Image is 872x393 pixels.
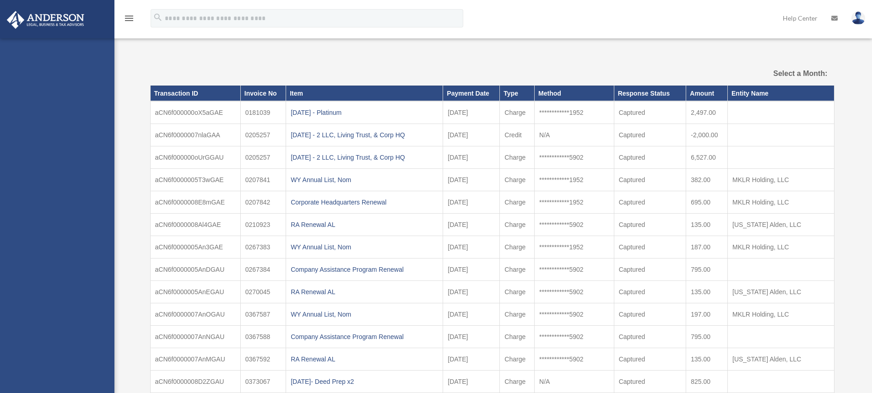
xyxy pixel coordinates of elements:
td: Captured [614,303,686,326]
div: Company Assistance Program Renewal [291,263,438,276]
td: Charge [500,258,535,281]
td: 0367592 [240,348,286,371]
td: Charge [500,236,535,258]
th: Payment Date [443,86,500,101]
div: Corporate Headquarters Renewal [291,196,438,209]
td: Charge [500,169,535,191]
th: Response Status [614,86,686,101]
td: 795.00 [686,258,728,281]
td: 0205257 [240,124,286,146]
td: aCN6f0000007AnMGAU [150,348,240,371]
td: aCN6f0000007AnOGAU [150,303,240,326]
td: [DATE] [443,169,500,191]
div: RA Renewal AL [291,218,438,231]
td: 0210923 [240,214,286,236]
td: Captured [614,146,686,169]
td: 135.00 [686,214,728,236]
td: 0205257 [240,146,286,169]
td: MKLR Holding, LLC [728,236,834,258]
td: [DATE] [443,214,500,236]
td: MKLR Holding, LLC [728,191,834,214]
td: Charge [500,101,535,124]
td: 0207841 [240,169,286,191]
th: Amount [686,86,728,101]
td: 695.00 [686,191,728,214]
td: 6,527.00 [686,146,728,169]
img: Anderson Advisors Platinum Portal [4,11,87,29]
td: Captured [614,169,686,191]
td: [DATE] [443,146,500,169]
th: Transaction ID [150,86,240,101]
td: 795.00 [686,326,728,348]
td: Charge [500,348,535,371]
td: Captured [614,348,686,371]
div: WY Annual List, Nom [291,173,438,186]
td: aCN6f000000oX5aGAE [150,101,240,124]
div: [DATE] - 2 LLC, Living Trust, & Corp HQ [291,151,438,164]
td: 0270045 [240,281,286,303]
th: Entity Name [728,86,834,101]
td: Captured [614,214,686,236]
td: -2,000.00 [686,124,728,146]
td: [US_STATE] Alden, LLC [728,348,834,371]
td: MKLR Holding, LLC [728,169,834,191]
td: N/A [535,371,614,393]
td: 187.00 [686,236,728,258]
td: 0181039 [240,101,286,124]
td: aCN6f000000oUrGGAU [150,146,240,169]
td: Charge [500,146,535,169]
td: [DATE] [443,371,500,393]
td: Charge [500,326,535,348]
td: aCN6f0000007AnNGAU [150,326,240,348]
td: Captured [614,326,686,348]
th: Method [535,86,614,101]
td: Captured [614,101,686,124]
td: 0267383 [240,236,286,258]
td: Charge [500,371,535,393]
a: menu [124,16,135,24]
td: [DATE] [443,281,500,303]
td: 197.00 [686,303,728,326]
td: aCN6f0000008E8mGAE [150,191,240,214]
td: aCN6f0000008Al4GAE [150,214,240,236]
td: Charge [500,281,535,303]
div: [DATE] - 2 LLC, Living Trust, & Corp HQ [291,129,438,141]
td: aCN6f0000005AnEGAU [150,281,240,303]
div: [DATE] - Platinum [291,106,438,119]
td: Captured [614,281,686,303]
td: 382.00 [686,169,728,191]
td: [DATE] [443,326,500,348]
th: Item [286,86,443,101]
td: [DATE] [443,348,500,371]
td: 0373067 [240,371,286,393]
td: [DATE] [443,236,500,258]
div: WY Annual List, Nom [291,241,438,253]
td: aCN6f0000005An3GAE [150,236,240,258]
td: 0207842 [240,191,286,214]
td: [DATE] [443,303,500,326]
td: 135.00 [686,281,728,303]
td: Captured [614,191,686,214]
td: [US_STATE] Alden, LLC [728,214,834,236]
i: menu [124,13,135,24]
img: User Pic [851,11,865,25]
div: RA Renewal AL [291,353,438,366]
td: 0267384 [240,258,286,281]
div: [DATE]- Deed Prep x2 [291,375,438,388]
td: Captured [614,258,686,281]
td: aCN6f0000005T3wGAE [150,169,240,191]
td: Captured [614,124,686,146]
td: 0367587 [240,303,286,326]
td: aCN6f0000008D2ZGAU [150,371,240,393]
td: N/A [535,124,614,146]
th: Invoice No [240,86,286,101]
td: Captured [614,371,686,393]
td: 2,497.00 [686,101,728,124]
td: [DATE] [443,101,500,124]
td: 825.00 [686,371,728,393]
td: MKLR Holding, LLC [728,303,834,326]
td: [US_STATE] Alden, LLC [728,281,834,303]
td: [DATE] [443,191,500,214]
i: search [153,12,163,22]
td: 135.00 [686,348,728,371]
